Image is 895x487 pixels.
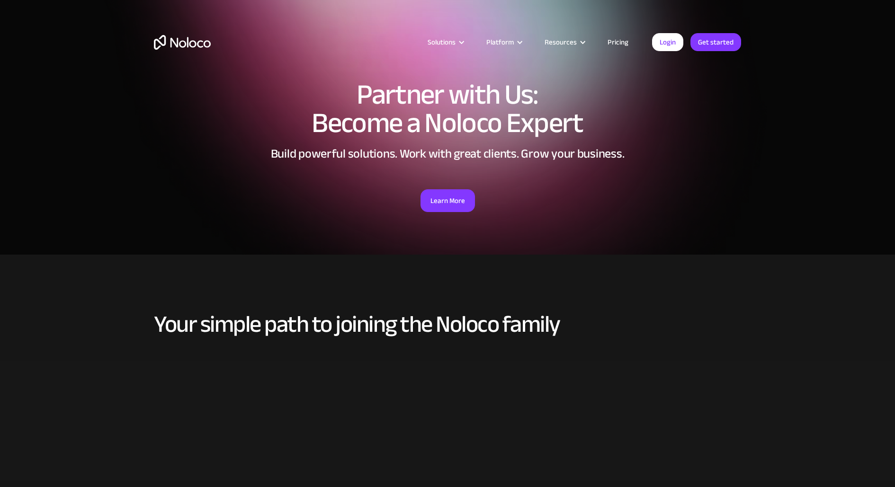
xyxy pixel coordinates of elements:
div: Solutions [416,36,474,48]
div: Resources [533,36,596,48]
div: Resources [545,36,577,48]
div: Solutions [428,36,456,48]
a: Get started [690,33,741,51]
a: home [154,35,211,50]
h2: Your simple path to joining the Noloco family [154,311,741,337]
a: Login [652,33,683,51]
h1: Partner with Us: Become a Noloco Expert [154,80,741,137]
strong: Build powerful solutions. Work with great clients. Grow your business. [271,142,625,165]
div: Platform [474,36,533,48]
a: Pricing [596,36,640,48]
div: Platform [486,36,514,48]
a: Learn More [421,189,475,212]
